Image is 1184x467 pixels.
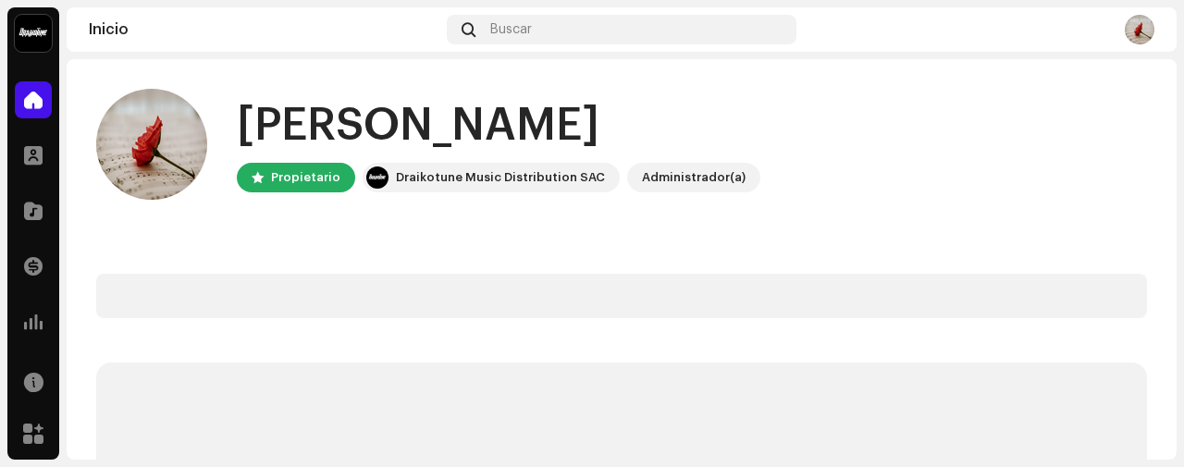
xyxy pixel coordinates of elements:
div: Inicio [89,22,439,37]
img: 67968dd4-f1bf-4fc7-9223-32fe21b31d6c [1125,15,1154,44]
img: 67968dd4-f1bf-4fc7-9223-32fe21b31d6c [96,89,207,200]
div: [PERSON_NAME] [237,96,760,155]
div: Draikotune Music Distribution SAC [396,166,605,189]
img: 10370c6a-d0e2-4592-b8a2-38f444b0ca44 [366,166,388,189]
div: Propietario [271,166,340,189]
div: Administrador(a) [642,166,746,189]
img: 10370c6a-d0e2-4592-b8a2-38f444b0ca44 [15,15,52,52]
span: Buscar [490,22,532,37]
